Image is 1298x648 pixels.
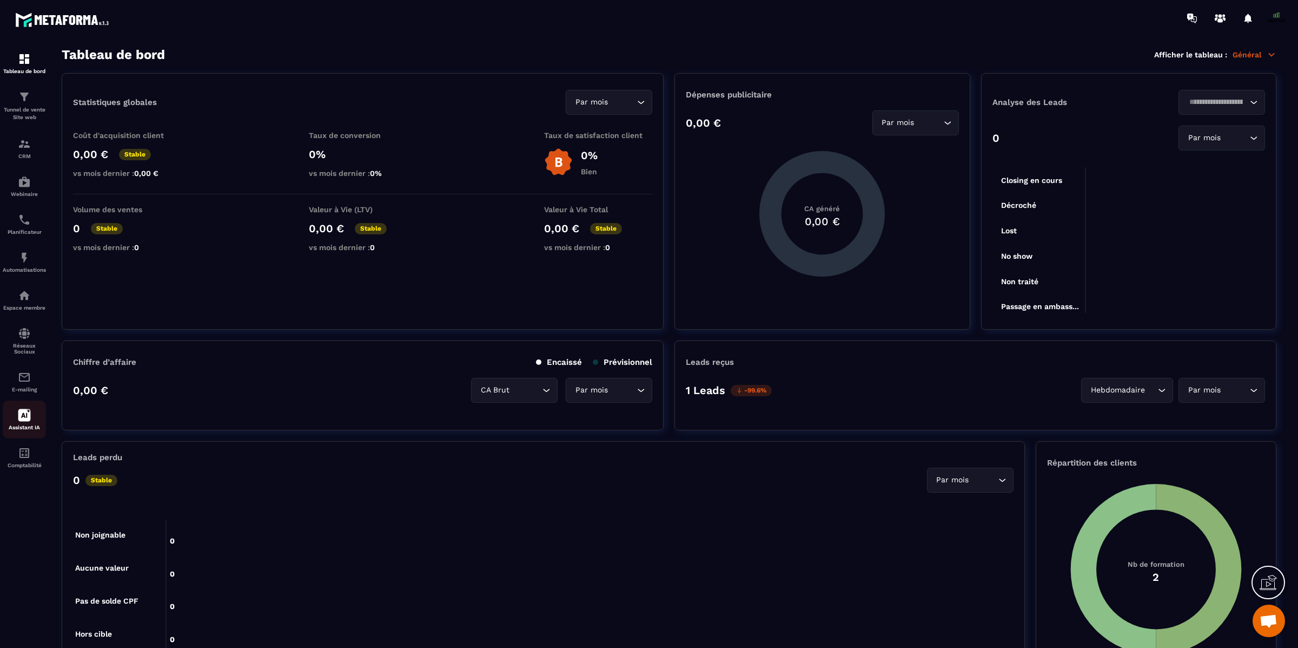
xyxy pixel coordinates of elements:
[686,384,725,397] p: 1 Leads
[73,97,157,107] p: Statistiques globales
[1233,50,1276,60] p: Général
[1186,96,1247,108] input: Search for option
[18,53,31,66] img: formation
[18,327,31,340] img: social-network
[370,169,382,178] span: 0%
[75,531,125,540] tspan: Non joignable
[18,213,31,226] img: scheduler
[18,447,31,460] img: accountant
[544,131,652,140] p: Taux de satisfaction client
[73,357,136,367] p: Chiffre d’affaire
[73,148,108,161] p: 0,00 €
[3,153,46,159] p: CRM
[73,169,181,178] p: vs mois dernier :
[573,96,610,108] span: Par mois
[566,378,652,403] div: Search for option
[3,319,46,363] a: social-networksocial-networkRéseaux Sociaux
[370,243,375,252] span: 0
[3,401,46,438] a: Assistant IA
[18,289,31,302] img: automations
[18,251,31,264] img: automations
[1047,458,1265,468] p: Répartition des clients
[3,343,46,355] p: Réseaux Sociaux
[1001,252,1033,260] tspan: No show
[309,205,417,214] p: Valeur à Vie (LTV)
[18,138,31,150] img: formation
[566,90,652,115] div: Search for option
[3,363,46,401] a: emailemailE-mailing
[75,564,129,572] tspan: Aucune valeur
[1081,378,1173,403] div: Search for option
[1001,226,1017,235] tspan: Lost
[731,385,772,396] p: -99.6%
[134,169,158,178] span: 0,00 €
[992,97,1129,107] p: Analyse des Leads
[3,229,46,235] p: Planificateur
[536,357,582,367] p: Encaissé
[1154,50,1227,59] p: Afficher le tableau :
[18,371,31,384] img: email
[119,149,151,160] p: Stable
[73,243,181,252] p: vs mois dernier :
[1253,605,1285,637] div: Ouvrir le chat
[62,47,165,62] h3: Tableau de bord
[3,462,46,468] p: Comptabilité
[3,281,46,319] a: automationsautomationsEspace membre
[971,474,996,486] input: Search for option
[1178,126,1265,150] div: Search for option
[3,243,46,281] a: automationsautomationsAutomatisations
[309,243,417,252] p: vs mois dernier :
[73,205,181,214] p: Volume des ventes
[85,475,117,486] p: Stable
[544,243,652,252] p: vs mois dernier :
[1178,90,1265,115] div: Search for option
[75,630,112,638] tspan: Hors cible
[1223,384,1247,396] input: Search for option
[686,116,721,129] p: 0,00 €
[1178,378,1265,403] div: Search for option
[872,110,959,135] div: Search for option
[992,132,999,145] p: 0
[512,384,540,396] input: Search for option
[18,90,31,103] img: formation
[3,129,46,167] a: formationformationCRM
[573,384,610,396] span: Par mois
[3,438,46,476] a: accountantaccountantComptabilité
[3,424,46,430] p: Assistant IA
[3,267,46,273] p: Automatisations
[73,384,108,397] p: 0,00 €
[3,44,46,82] a: formationformationTableau de bord
[544,148,573,176] img: b-badge-o.b3b20ee6.svg
[3,205,46,243] a: schedulerschedulerPlanificateur
[3,106,46,121] p: Tunnel de vente Site web
[3,305,46,311] p: Espace membre
[309,169,417,178] p: vs mois dernier :
[134,243,139,252] span: 0
[18,175,31,188] img: automations
[1223,132,1247,144] input: Search for option
[544,205,652,214] p: Valeur à Vie Total
[1088,384,1147,396] span: Hebdomadaire
[3,82,46,129] a: formationformationTunnel de vente Site web
[593,357,652,367] p: Prévisionnel
[1001,302,1079,311] tspan: Passage en ambass...
[1186,132,1223,144] span: Par mois
[73,222,80,235] p: 0
[686,90,958,100] p: Dépenses publicitaire
[544,222,579,235] p: 0,00 €
[1001,176,1062,185] tspan: Closing en cours
[605,243,610,252] span: 0
[1001,277,1038,286] tspan: Non traité
[3,191,46,197] p: Webinaire
[3,68,46,74] p: Tableau de bord
[75,597,138,605] tspan: Pas de solde CPF
[73,453,122,462] p: Leads perdu
[478,384,512,396] span: CA Brut
[15,10,112,30] img: logo
[610,384,634,396] input: Search for option
[73,474,80,487] p: 0
[73,131,181,140] p: Coût d'acquisition client
[581,149,598,162] p: 0%
[610,96,634,108] input: Search for option
[686,357,734,367] p: Leads reçus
